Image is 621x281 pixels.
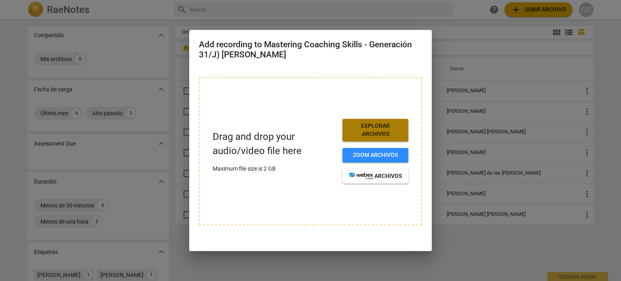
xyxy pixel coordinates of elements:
button: Explorar archivos [342,119,408,141]
span: archivos [349,172,402,180]
p: Drag and drop your audio/video file here [213,130,336,158]
button: Zoom archivos [342,148,408,163]
span: Explorar archivos [349,122,402,138]
h2: Add recording to Mastering Coaching Skills - Generación 31/J) [PERSON_NAME] [199,40,422,59]
p: Maximum file size is 2 GB [213,165,336,173]
span: Zoom archivos [349,151,402,159]
button: archivos [342,169,408,184]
